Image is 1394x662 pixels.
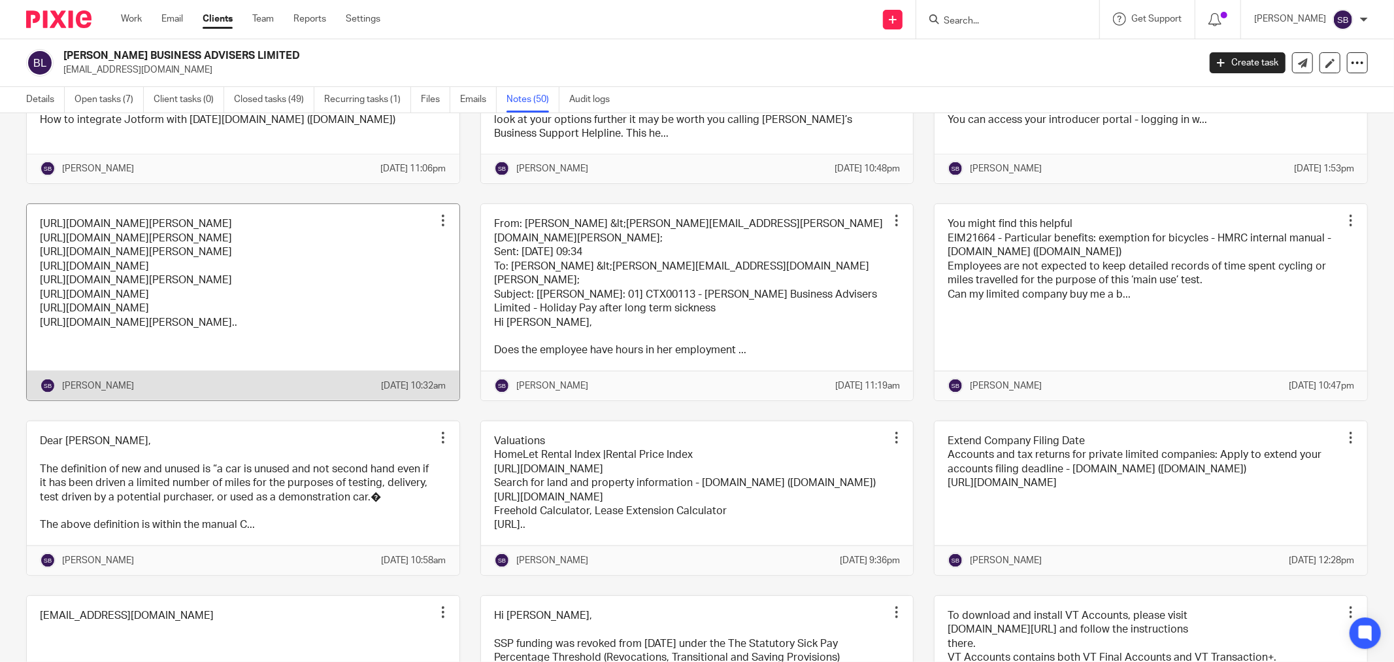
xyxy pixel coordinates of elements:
[234,87,314,113] a: Closed tasks (49)
[75,87,144,113] a: Open tasks (7)
[1254,12,1326,26] p: [PERSON_NAME]
[840,554,900,567] p: [DATE] 9:36pm
[970,162,1042,175] p: [PERSON_NAME]
[494,378,510,394] img: svg%3E
[62,554,134,567] p: [PERSON_NAME]
[26,87,65,113] a: Details
[1210,52,1286,73] a: Create task
[161,12,183,26] a: Email
[835,162,900,175] p: [DATE] 10:48pm
[346,12,380,26] a: Settings
[948,553,963,568] img: svg%3E
[970,554,1042,567] p: [PERSON_NAME]
[835,379,900,392] p: [DATE] 11:19am
[40,553,56,568] img: svg%3E
[970,379,1042,392] p: [PERSON_NAME]
[421,87,450,113] a: Files
[1333,9,1353,30] img: svg%3E
[40,161,56,177] img: svg%3E
[942,16,1060,27] input: Search
[516,162,588,175] p: [PERSON_NAME]
[506,87,559,113] a: Notes (50)
[494,161,510,177] img: svg%3E
[569,87,620,113] a: Audit logs
[293,12,326,26] a: Reports
[494,553,510,568] img: svg%3E
[63,49,965,63] h2: [PERSON_NAME] BUSINESS ADVISERS LIMITED
[948,378,963,394] img: svg%3E
[1294,162,1354,175] p: [DATE] 1:53pm
[381,162,446,175] p: [DATE] 11:06pm
[63,63,1190,77] p: [EMAIL_ADDRESS][DOMAIN_NAME]
[252,12,274,26] a: Team
[324,87,411,113] a: Recurring tasks (1)
[948,161,963,177] img: svg%3E
[516,379,588,392] p: [PERSON_NAME]
[203,12,233,26] a: Clients
[121,12,142,26] a: Work
[516,554,588,567] p: [PERSON_NAME]
[26,49,54,77] img: svg%3E
[62,162,134,175] p: [PERSON_NAME]
[1289,554,1354,567] p: [DATE] 12:28pm
[1289,379,1354,392] p: [DATE] 10:47pm
[460,87,497,113] a: Emails
[1131,14,1182,24] span: Get Support
[382,379,446,392] p: [DATE] 10:32am
[40,378,56,394] img: svg%3E
[26,10,91,28] img: Pixie
[62,379,134,392] p: [PERSON_NAME]
[154,87,224,113] a: Client tasks (0)
[382,554,446,567] p: [DATE] 10:58am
